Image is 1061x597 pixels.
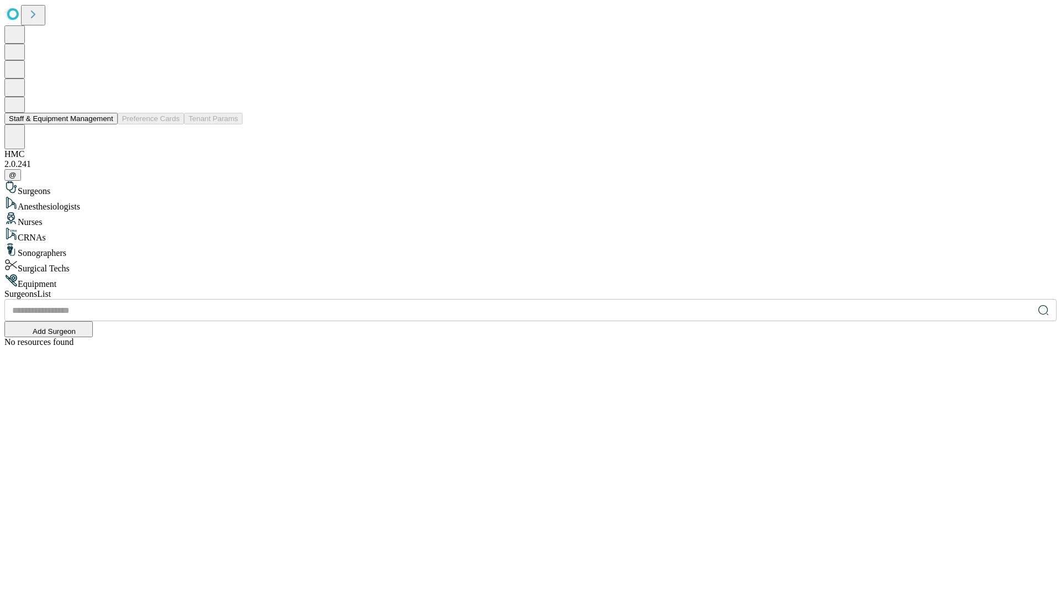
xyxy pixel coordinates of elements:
[4,227,1057,243] div: CRNAs
[4,159,1057,169] div: 2.0.241
[4,258,1057,274] div: Surgical Techs
[4,243,1057,258] div: Sonographers
[4,321,93,337] button: Add Surgeon
[118,113,184,124] button: Preference Cards
[4,181,1057,196] div: Surgeons
[4,274,1057,289] div: Equipment
[4,289,1057,299] div: Surgeons List
[4,169,21,181] button: @
[4,212,1057,227] div: Nurses
[4,149,1057,159] div: HMC
[4,113,118,124] button: Staff & Equipment Management
[4,196,1057,212] div: Anesthesiologists
[9,171,17,179] span: @
[184,113,243,124] button: Tenant Params
[4,337,1057,347] div: No resources found
[33,327,76,336] span: Add Surgeon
